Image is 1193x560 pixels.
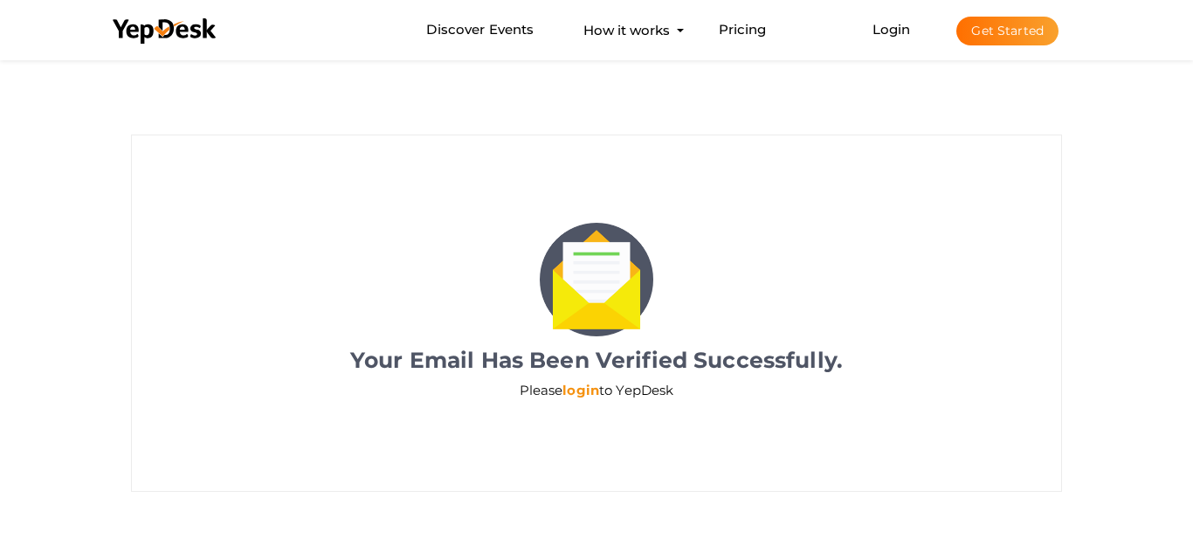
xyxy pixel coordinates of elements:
[719,14,767,46] a: Pricing
[872,21,911,38] a: Login
[956,17,1059,45] button: Get Started
[426,14,534,46] a: Discover Events
[578,14,675,46] button: How it works
[520,381,674,399] label: Please to YepDesk
[562,382,599,398] a: login
[540,223,653,336] img: letter.png
[350,336,843,377] label: Your Email Has Been Verified Successfully.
